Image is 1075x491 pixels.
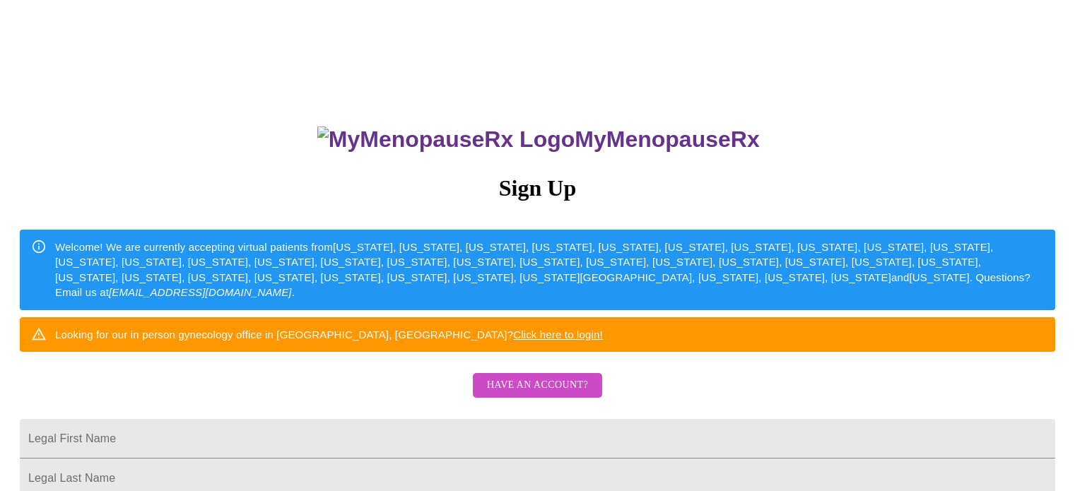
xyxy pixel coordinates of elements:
[469,389,606,401] a: Have an account?
[487,377,588,394] span: Have an account?
[20,175,1055,201] h3: Sign Up
[513,329,603,341] a: Click here to login!
[109,286,292,298] em: [EMAIL_ADDRESS][DOMAIN_NAME]
[473,373,602,398] button: Have an account?
[55,321,603,348] div: Looking for our in person gynecology office in [GEOGRAPHIC_DATA], [GEOGRAPHIC_DATA]?
[55,234,1044,306] div: Welcome! We are currently accepting virtual patients from [US_STATE], [US_STATE], [US_STATE], [US...
[317,126,575,153] img: MyMenopauseRx Logo
[22,126,1056,153] h3: MyMenopauseRx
